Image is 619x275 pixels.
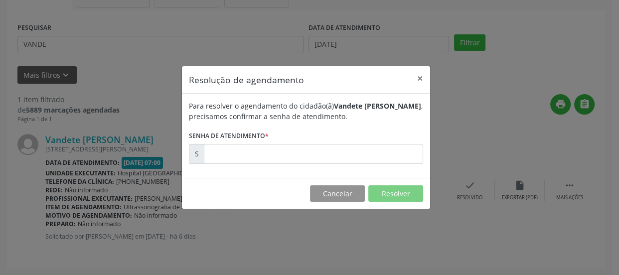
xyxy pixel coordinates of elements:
[189,101,423,122] div: Para resolver o agendamento do cidadão(ã) , precisamos confirmar a senha de atendimento.
[310,185,365,202] button: Cancelar
[189,144,204,164] div: S
[334,101,421,111] b: Vandete [PERSON_NAME]
[189,73,304,86] h5: Resolução de agendamento
[410,66,430,91] button: Close
[189,129,269,144] label: Senha de atendimento
[368,185,423,202] button: Resolver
